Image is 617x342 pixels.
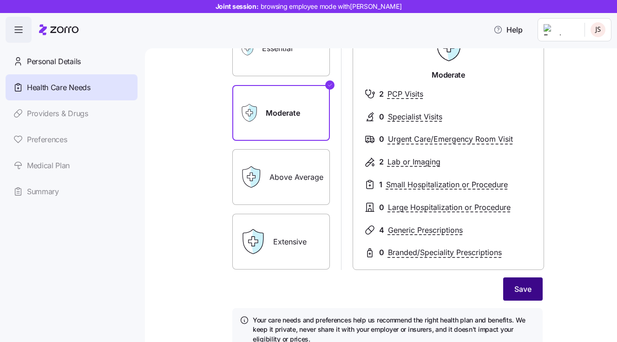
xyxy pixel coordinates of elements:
span: Joint session: [216,2,402,11]
span: 0 [379,202,384,213]
span: Large Hospitalization or Procedure [388,202,511,213]
span: 1 [379,179,382,191]
label: Moderate [232,85,330,141]
span: 0 [379,133,384,145]
label: Above Average [232,149,330,205]
span: Save [514,283,532,295]
span: Lab or Imaging [387,156,440,168]
span: Health Care Needs [27,82,91,93]
span: 2 [379,88,384,100]
span: 0 [379,247,384,258]
span: Branded/Speciality Prescriptions [388,247,502,258]
span: 4 [379,224,384,236]
img: Employer logo [544,24,577,35]
span: PCP Visits [387,88,423,100]
span: Generic Prescriptions [388,224,463,236]
button: Save [503,277,543,301]
label: Essential [232,20,330,76]
span: Help [493,24,523,35]
span: 0 [379,111,384,123]
span: Personal Details [27,56,81,67]
button: Help [486,20,530,39]
a: Personal Details [6,48,138,74]
span: 2 [379,156,384,168]
a: Health Care Needs [6,74,138,100]
span: Moderate [432,69,465,81]
img: 709dc82ce4edaeca28e28aba94a9aac9 [591,22,605,37]
span: Small Hospitalization or Procedure [386,179,508,191]
span: Specialist Visits [388,111,442,123]
span: Urgent Care/Emergency Room Visit [388,133,513,145]
span: browsing employee mode with [PERSON_NAME] [261,2,402,11]
label: Extensive [232,214,330,270]
svg: Checkmark [327,79,333,91]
